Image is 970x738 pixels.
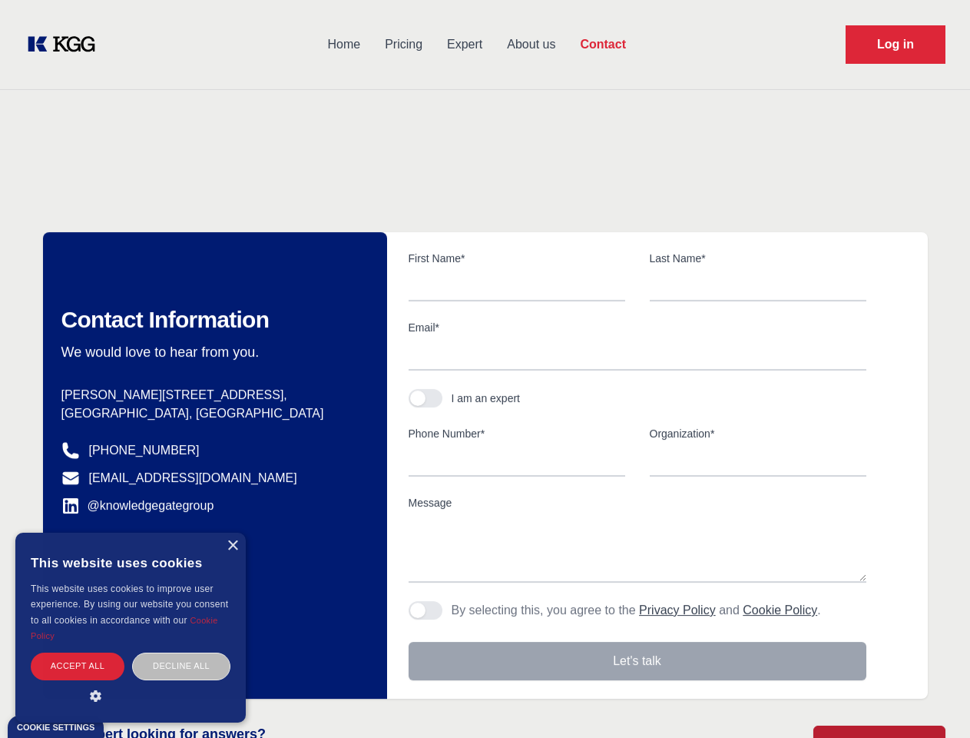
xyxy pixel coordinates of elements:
[409,642,866,680] button: Let's talk
[452,391,521,406] div: I am an expert
[639,603,716,617] a: Privacy Policy
[452,601,821,620] p: By selecting this, you agree to the and .
[61,386,363,404] p: [PERSON_NAME][STREET_ADDRESS],
[743,603,817,617] a: Cookie Policy
[650,426,866,441] label: Organization*
[132,653,230,680] div: Decline all
[650,251,866,266] label: Last Name*
[89,441,200,460] a: [PHONE_NUMBER]
[17,723,94,732] div: Cookie settings
[372,25,435,65] a: Pricing
[315,25,372,65] a: Home
[61,306,363,334] h2: Contact Information
[893,664,970,738] iframe: Chat Widget
[495,25,568,65] a: About us
[31,544,230,581] div: This website uses cookies
[61,343,363,361] p: We would love to hear from you.
[409,320,866,335] label: Email*
[409,251,625,266] label: First Name*
[435,25,495,65] a: Expert
[31,583,228,626] span: This website uses cookies to improve user experience. By using our website you consent to all coo...
[227,540,238,552] div: Close
[31,616,218,640] a: Cookie Policy
[409,426,625,441] label: Phone Number*
[568,25,638,65] a: Contact
[61,404,363,423] p: [GEOGRAPHIC_DATA], [GEOGRAPHIC_DATA]
[409,495,866,510] label: Message
[25,32,108,57] a: KOL Knowledge Platform: Talk to Key External Experts (KEE)
[846,25,945,64] a: Request Demo
[31,653,124,680] div: Accept all
[61,497,214,515] a: @knowledgegategroup
[89,469,297,487] a: [EMAIL_ADDRESS][DOMAIN_NAME]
